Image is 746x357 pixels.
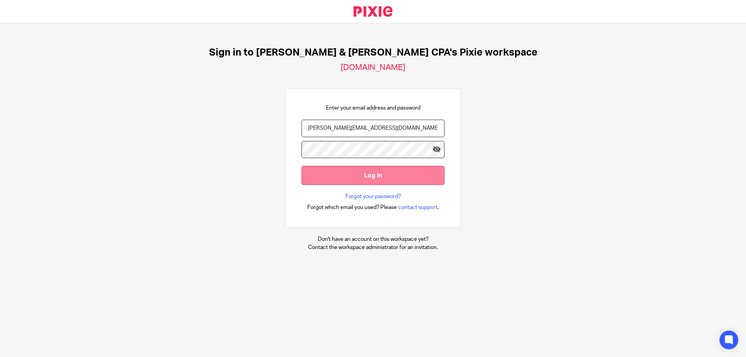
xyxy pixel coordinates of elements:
span: Forgot which email you used? Please [307,204,397,211]
span: contact support [398,204,437,211]
div: . [307,203,439,212]
input: name@example.com [302,120,444,137]
a: Forgot your password? [345,193,401,200]
p: Don't have an account on this workspace yet? [308,235,438,243]
h1: Sign in to [PERSON_NAME] & [PERSON_NAME] CPA's Pixie workspace [209,47,537,59]
h2: [DOMAIN_NAME] [341,63,405,73]
p: Enter your email address and password [326,104,420,112]
input: Log in [302,166,444,185]
p: Contact the workspace administrator for an invitation. [308,244,438,251]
